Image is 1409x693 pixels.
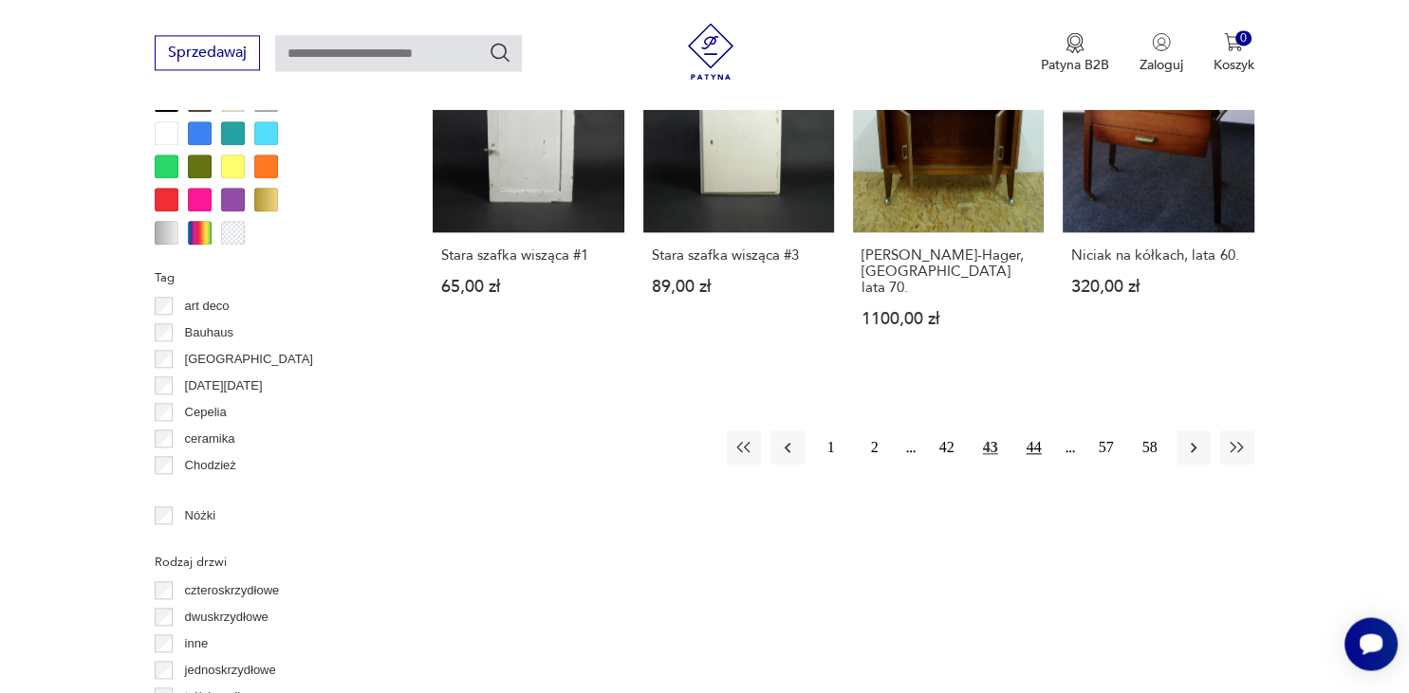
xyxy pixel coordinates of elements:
p: Tag [155,267,387,288]
p: Chodzież [185,455,236,476]
a: Produkt wyprzedanyStara szafka wisząca #3Stara szafka wisząca #389,00 zł [643,42,834,364]
a: Produkt wyprzedanyKomoda Wiesner-Hager, Austria lata 70.[PERSON_NAME]-Hager, [GEOGRAPHIC_DATA] la... [853,42,1044,364]
p: jednoskrzydłowe [185,660,276,681]
a: Sprzedawaj [155,47,260,61]
p: Patyna B2B [1041,56,1109,74]
img: Ikona medalu [1066,32,1085,53]
p: Rodzaj drzwi [155,552,387,573]
div: 0 [1235,30,1251,46]
button: Szukaj [489,41,511,64]
p: inne [185,633,209,654]
p: [DATE][DATE] [185,375,263,396]
h3: Stara szafka wisząca #1 [441,247,615,264]
button: 57 [1089,430,1123,465]
p: Cepelia [185,402,227,423]
p: dwuskrzydłowe [185,607,269,628]
button: Patyna B2B [1041,32,1109,74]
button: 1 [814,430,848,465]
button: Sprzedawaj [155,35,260,70]
h3: Niciak na kółkach, lata 60. [1071,247,1245,264]
p: [GEOGRAPHIC_DATA] [185,349,313,370]
button: 44 [1017,430,1051,465]
iframe: Smartsupp widget button [1344,617,1398,670]
h3: [PERSON_NAME]-Hager, [GEOGRAPHIC_DATA] lata 70. [862,247,1035,296]
button: Zaloguj [1140,32,1183,74]
img: Patyna - sklep z meblami i dekoracjami vintage [682,23,739,80]
p: 89,00 zł [652,279,825,295]
p: ceramika [185,429,235,449]
button: 43 [973,430,1008,465]
p: Ćmielów [185,482,232,502]
p: Zaloguj [1140,56,1183,74]
p: Nóżki [185,505,216,526]
button: 58 [1133,430,1167,465]
p: 320,00 zł [1071,279,1245,295]
a: Produkt wyprzedanyStara szafka wisząca #1Stara szafka wisząca #165,00 zł [433,42,623,364]
p: Koszyk [1214,56,1254,74]
a: Ikona medaluPatyna B2B [1041,32,1109,74]
p: 1100,00 zł [862,311,1035,327]
p: 65,00 zł [441,279,615,295]
p: czteroskrzydłowe [185,580,280,601]
img: Ikona koszyka [1224,32,1243,51]
button: 0Koszyk [1214,32,1254,74]
a: Produkt wyprzedanyNiciak na kółkach, lata 60.Niciak na kółkach, lata 60.320,00 zł [1063,42,1253,364]
button: 42 [930,430,964,465]
button: 2 [858,430,892,465]
p: art deco [185,296,230,317]
img: Ikonka użytkownika [1152,32,1171,51]
p: Bauhaus [185,322,233,343]
h3: Stara szafka wisząca #3 [652,247,825,264]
